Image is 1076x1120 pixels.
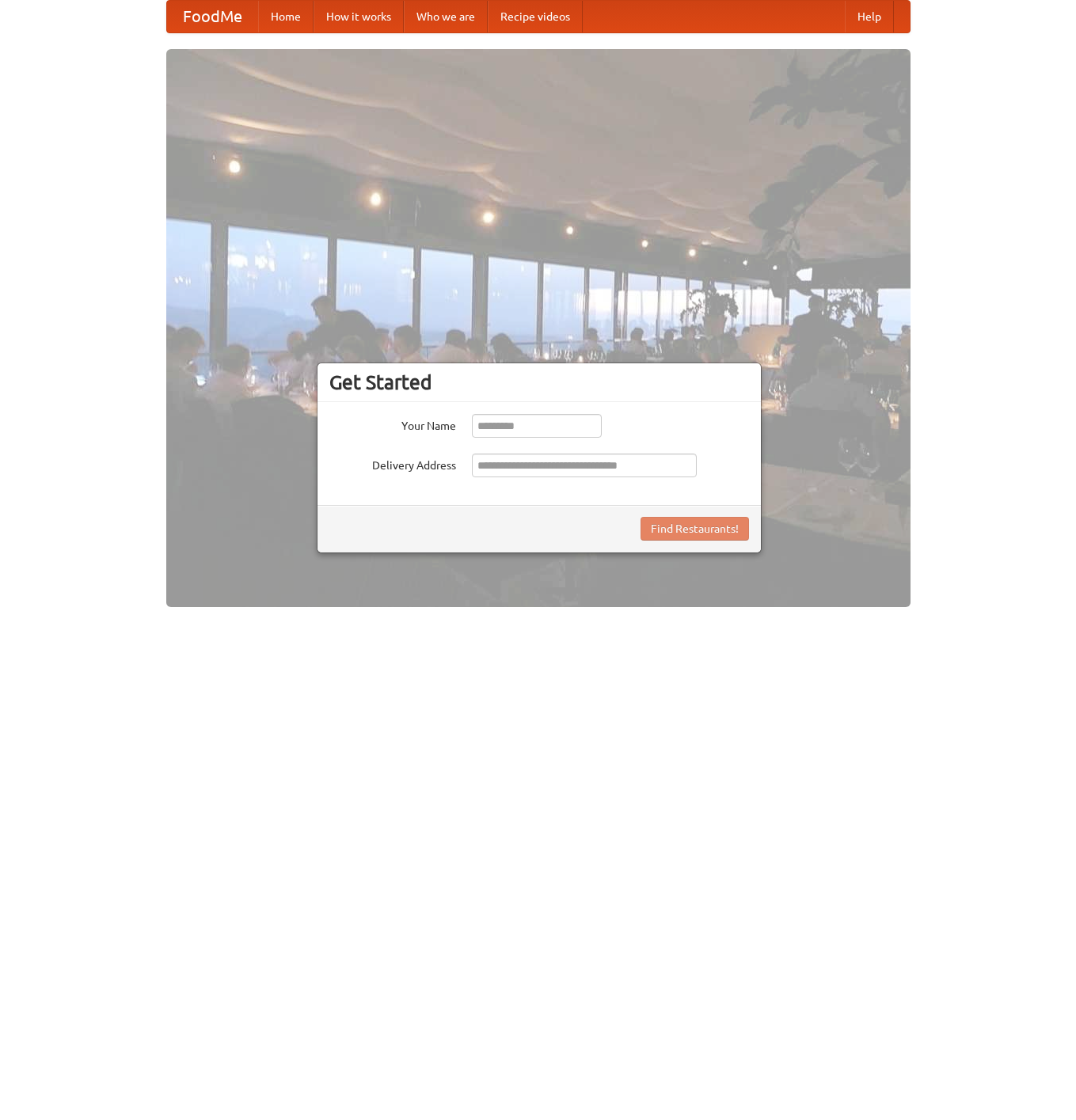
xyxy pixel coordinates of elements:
[488,1,583,32] a: Recipe videos
[404,1,488,32] a: Who we are
[641,517,749,541] button: Find Restaurants!
[845,1,894,32] a: Help
[314,1,404,32] a: How it works
[167,1,258,32] a: FoodMe
[329,454,456,473] label: Delivery Address
[329,414,456,434] label: Your Name
[329,370,749,394] h3: Get Started
[258,1,314,32] a: Home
